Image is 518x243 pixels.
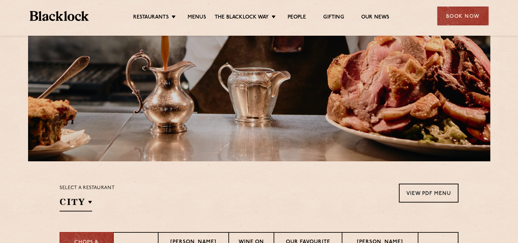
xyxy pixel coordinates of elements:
p: Select a restaurant [60,184,115,193]
a: The Blacklock Way [215,14,269,22]
a: Menus [188,14,206,22]
a: View PDF Menu [399,184,458,202]
div: Book Now [437,7,489,25]
h2: City [60,196,92,211]
a: Gifting [323,14,344,22]
a: People [288,14,306,22]
img: BL_Textured_Logo-footer-cropped.svg [30,11,89,21]
a: Restaurants [133,14,169,22]
a: Our News [361,14,390,22]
